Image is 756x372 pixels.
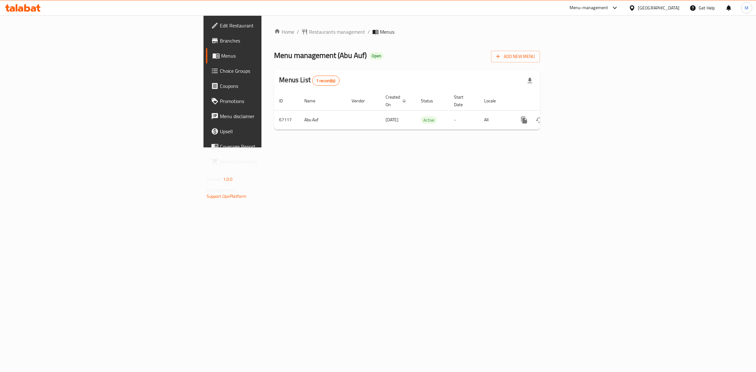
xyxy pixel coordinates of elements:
table: enhanced table [274,91,582,130]
div: [GEOGRAPHIC_DATA] [638,4,679,11]
a: Upsell [206,124,330,139]
span: Created On [386,93,408,108]
td: - [449,110,479,129]
span: M [745,4,748,11]
span: Add New Menu [496,53,535,60]
a: Promotions [206,94,330,109]
button: Add New Menu [491,51,540,62]
a: Coverage Report [206,139,330,154]
li: / [368,28,370,36]
span: Edit Restaurant [220,22,325,29]
span: Upsell [220,128,325,135]
a: Menu disclaimer [206,109,330,124]
a: Grocery Checklist [206,154,330,169]
span: Coupons [220,82,325,90]
button: more [517,112,532,128]
span: 1.0.0 [223,175,233,183]
span: Start Date [454,93,472,108]
nav: breadcrumb [274,28,540,36]
span: Menus [380,28,394,36]
span: Status [421,97,441,105]
a: Support.OpsPlatform [207,192,247,200]
h2: Menus List [279,75,339,86]
span: Menus [221,52,325,60]
th: Actions [512,91,582,111]
span: Version: [207,175,222,183]
td: All [479,110,512,129]
span: Active [421,117,437,124]
div: Total records count [312,76,340,86]
span: [DATE] [386,116,398,124]
span: Menu disclaimer [220,112,325,120]
a: Menus [206,48,330,63]
a: Edit Restaurant [206,18,330,33]
span: Name [304,97,324,105]
a: Restaurants management [301,28,365,36]
a: Branches [206,33,330,48]
span: Open [369,53,384,59]
span: Locale [484,97,504,105]
span: Branches [220,37,325,44]
span: Choice Groups [220,67,325,75]
div: Menu-management [570,4,608,12]
span: Coverage Report [220,143,325,150]
button: Change Status [532,112,547,128]
span: Promotions [220,97,325,105]
span: ID [279,97,291,105]
span: Restaurants management [309,28,365,36]
a: Coupons [206,78,330,94]
span: 1 record(s) [312,78,339,84]
div: Export file [522,73,537,88]
span: Get support on: [207,186,236,194]
div: Open [369,52,384,60]
a: Choice Groups [206,63,330,78]
span: Vendor [352,97,373,105]
span: Grocery Checklist [220,158,325,165]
